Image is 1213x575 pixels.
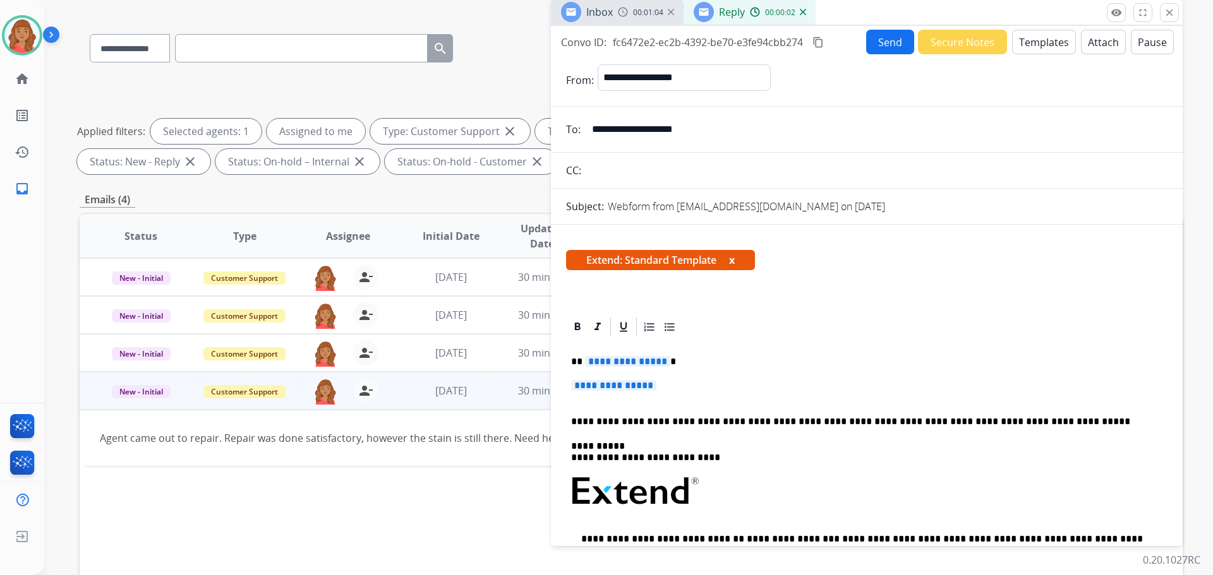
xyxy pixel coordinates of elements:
[918,30,1007,54] button: Secure Notes
[1131,30,1174,54] button: Pause
[267,119,365,144] div: Assigned to me
[729,252,735,268] button: x
[112,271,171,285] span: New - Initial
[435,384,467,398] span: [DATE]
[435,308,467,322] span: [DATE]
[566,122,581,137] p: To:
[566,250,755,270] span: Extend: Standard Template
[866,30,914,54] button: Send
[313,264,338,291] img: agent-avatar
[358,307,373,323] mat-icon: person_remove
[358,270,373,285] mat-icon: person_remove
[313,302,338,329] img: agent-avatar
[77,149,210,174] div: Status: New - Reply
[1081,30,1126,54] button: Attach
[80,192,135,208] p: Emails (4)
[518,270,591,284] span: 30 minutes ago
[15,71,30,86] mat-icon: home
[608,199,885,214] p: Webform from [EMAIL_ADDRESS][DOMAIN_NAME] on [DATE]
[1143,552,1200,567] p: 0.20.1027RC
[660,317,679,336] div: Bullet List
[215,149,380,174] div: Status: On-hold – Internal
[435,270,467,284] span: [DATE]
[1137,7,1149,18] mat-icon: fullscreen
[124,228,157,244] span: Status
[613,35,803,49] span: fc6472e2-ec2b-4392-be70-e3fe94cbb274
[1164,7,1175,18] mat-icon: close
[568,317,587,336] div: Bold
[614,317,633,336] div: Underline
[326,228,370,244] span: Assignee
[370,119,530,144] div: Type: Customer Support
[502,124,517,139] mat-icon: close
[518,346,591,360] span: 30 minutes ago
[633,8,663,18] span: 00:01:04
[566,199,604,214] p: Subject:
[203,309,286,323] span: Customer Support
[514,221,571,251] span: Updated Date
[1111,7,1122,18] mat-icon: remove_red_eye
[15,181,30,196] mat-icon: inbox
[15,108,30,123] mat-icon: list_alt
[358,345,373,360] mat-icon: person_remove
[765,8,795,18] span: 00:00:02
[561,35,606,50] p: Convo ID:
[586,5,613,19] span: Inbox
[719,5,745,19] span: Reply
[433,41,448,56] mat-icon: search
[77,124,145,139] p: Applied filters:
[313,378,338,405] img: agent-avatar
[4,18,40,53] img: avatar
[812,37,824,48] mat-icon: content_copy
[423,228,480,244] span: Initial Date
[1012,30,1076,54] button: Templates
[100,430,956,446] div: Agent came out to repair. Repair was done satisfactory, however the stain is still there. Need he...
[313,340,338,367] img: agent-avatar
[566,73,594,88] p: From:
[529,154,545,169] mat-icon: close
[352,154,367,169] mat-icon: close
[203,385,286,398] span: Customer Support
[150,119,262,144] div: Selected agents: 1
[112,309,171,323] span: New - Initial
[358,383,373,398] mat-icon: person_remove
[385,149,557,174] div: Status: On-hold - Customer
[203,271,286,285] span: Customer Support
[233,228,256,244] span: Type
[435,346,467,360] span: [DATE]
[535,119,701,144] div: Type: Shipping Protection
[112,385,171,398] span: New - Initial
[183,154,198,169] mat-icon: close
[588,317,607,336] div: Italic
[518,308,591,322] span: 30 minutes ago
[518,384,591,398] span: 30 minutes ago
[566,163,581,178] p: CC:
[640,317,659,336] div: Ordered List
[203,347,286,360] span: Customer Support
[15,145,30,160] mat-icon: history
[112,347,171,360] span: New - Initial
